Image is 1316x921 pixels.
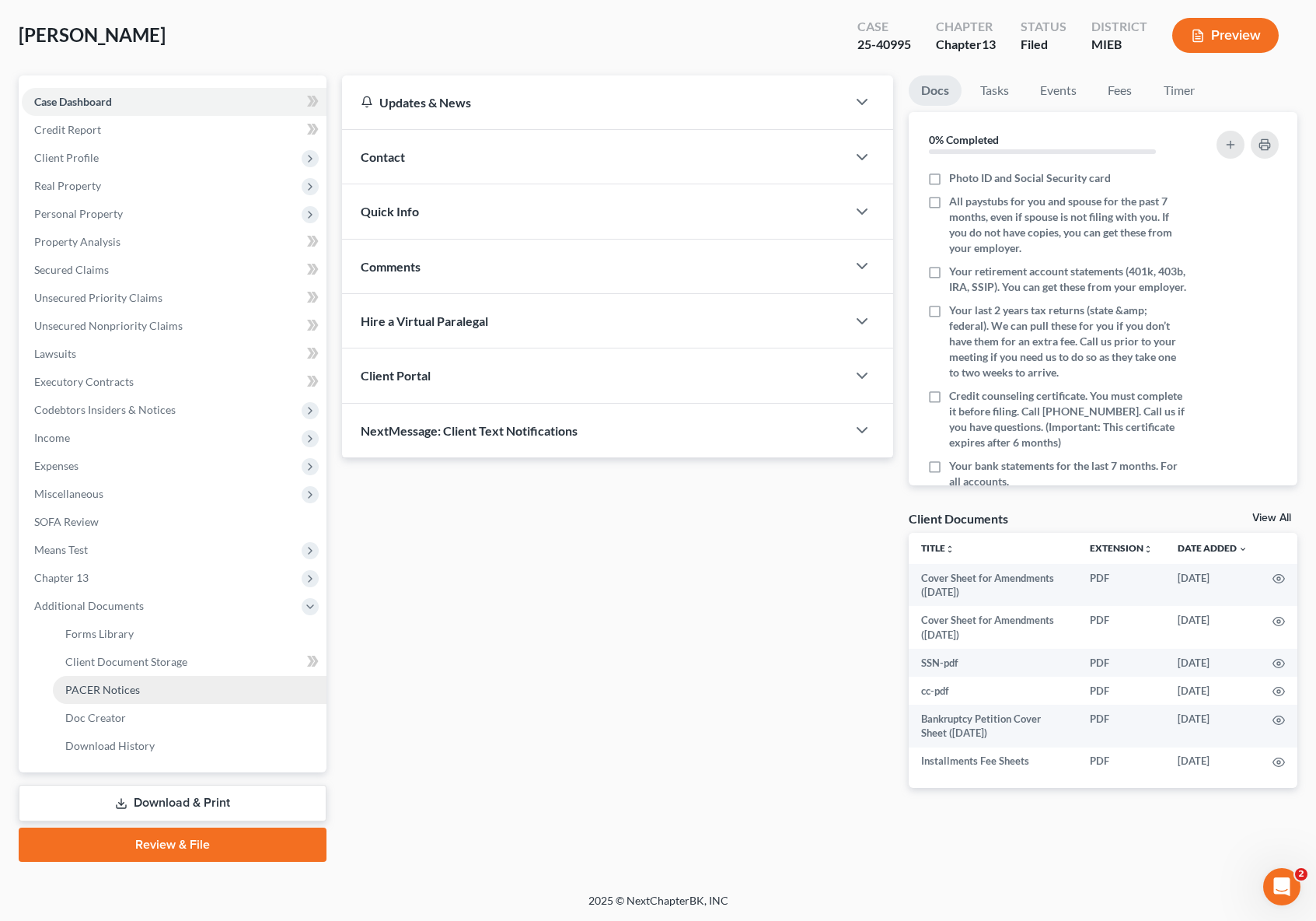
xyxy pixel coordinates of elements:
span: Photo ID and Social Security card [949,170,1111,186]
td: [DATE] [1165,705,1260,748]
span: Your bank statements for the last 7 months. For all accounts. [949,458,1187,489]
div: Client Documents [909,510,1008,527]
td: PDF [1077,748,1165,776]
span: Lawsuits [34,347,76,360]
iframe: Intercom live chat [1263,868,1300,905]
span: SOFA Review [34,515,99,528]
a: Download History [53,732,326,760]
span: PACER Notices [65,683,140,696]
a: Case Dashboard [22,88,326,116]
a: Date Added expand_more [1178,542,1248,554]
span: Forms Library [65,627,134,640]
span: Download History [65,739,155,752]
div: 25-40995 [857,36,911,54]
span: Client Document Storage [65,655,187,668]
span: Chapter 13 [34,571,89,584]
span: Hire a Virtual Paralegal [361,313,488,328]
span: Credit Report [34,123,101,136]
span: Personal Property [34,207,123,220]
td: [DATE] [1165,748,1260,776]
a: PACER Notices [53,676,326,704]
a: Extensionunfold_more [1090,542,1153,554]
div: District [1091,18,1147,36]
span: Expenses [34,459,79,472]
span: Additional Documents [34,599,144,612]
a: Lawsuits [22,340,326,368]
a: Titleunfold_more [921,542,955,554]
a: View All [1252,513,1291,524]
span: Secured Claims [34,263,109,276]
span: Means Test [34,543,88,556]
a: Doc Creator [53,704,326,732]
div: 2025 © NextChapterBK, INC [215,893,1101,921]
td: SSN-pdf [909,649,1077,677]
span: All paystubs for you and spouse for the past 7 months, even if spouse is not filing with you. If ... [949,194,1187,256]
span: Unsecured Priority Claims [34,291,162,304]
a: Unsecured Nonpriority Claims [22,312,326,340]
a: Client Document Storage [53,648,326,676]
span: Property Analysis [34,235,120,248]
span: Case Dashboard [34,95,112,108]
a: Fees [1095,75,1145,106]
div: Status [1021,18,1066,36]
i: expand_more [1238,545,1248,554]
div: Chapter [936,36,996,54]
a: Forms Library [53,620,326,648]
span: Doc Creator [65,711,126,724]
a: Docs [909,75,962,106]
span: 13 [982,37,996,51]
div: MIEB [1091,36,1147,54]
a: Secured Claims [22,256,326,284]
strong: 0% Completed [929,133,999,146]
div: Chapter [936,18,996,36]
span: Contact [361,149,405,164]
span: Miscellaneous [34,487,103,500]
span: Comments [361,259,421,274]
a: Credit Report [22,116,326,144]
td: Cover Sheet for Amendments ([DATE]) [909,564,1077,607]
span: Codebtors Insiders & Notices [34,403,176,416]
span: Income [34,431,70,444]
a: Property Analysis [22,228,326,256]
span: Client Profile [34,151,99,164]
div: Updates & News [361,94,827,110]
span: 2 [1295,868,1307,881]
td: Installments Fee Sheets [909,748,1077,776]
a: Timer [1151,75,1207,106]
button: Preview [1172,18,1279,53]
td: [DATE] [1165,677,1260,705]
a: SOFA Review [22,508,326,536]
span: Credit counseling certificate. You must complete it before filing. Call [PHONE_NUMBER]. Call us i... [949,388,1187,450]
i: unfold_more [945,545,955,554]
a: Review & File [19,828,326,862]
td: PDF [1077,606,1165,649]
td: PDF [1077,649,1165,677]
td: [DATE] [1165,564,1260,607]
span: Unsecured Nonpriority Claims [34,319,183,332]
a: Executory Contracts [22,368,326,396]
a: Unsecured Priority Claims [22,284,326,312]
a: Tasks [968,75,1021,106]
td: PDF [1077,705,1165,748]
span: Your retirement account statements (401k, 403b, IRA, SSIP). You can get these from your employer. [949,264,1187,295]
td: PDF [1077,564,1165,607]
td: [DATE] [1165,649,1260,677]
i: unfold_more [1143,545,1153,554]
a: Events [1028,75,1089,106]
span: Quick Info [361,204,419,219]
td: cc-pdf [909,677,1077,705]
div: Filed [1021,36,1066,54]
span: [PERSON_NAME] [19,23,166,46]
span: Executory Contracts [34,375,134,388]
td: PDF [1077,677,1165,705]
span: Your last 2 years tax returns (state &amp; federal). We can pull these for you if you don’t have ... [949,303,1187,380]
div: Case [857,18,911,36]
span: Real Property [34,179,101,192]
span: Client Portal [361,368,431,383]
span: NextMessage: Client Text Notifications [361,423,578,438]
a: Download & Print [19,785,326,821]
td: [DATE] [1165,606,1260,649]
td: Bankruptcy Petition Cover Sheet ([DATE]) [909,705,1077,748]
td: Cover Sheet for Amendments ([DATE]) [909,606,1077,649]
